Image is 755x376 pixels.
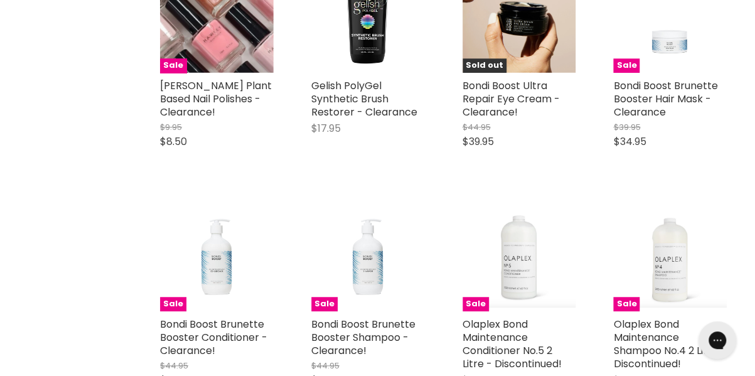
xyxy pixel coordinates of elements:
[692,317,742,363] iframe: Gorgias live chat messenger
[613,78,717,119] a: Bondi Boost Brunette Booster Hair Mask - Clearance
[311,78,417,119] a: Gelish PolyGel Synthetic Brush Restorer - Clearance
[613,297,640,311] span: Sale
[160,58,186,73] span: Sale
[463,121,491,133] span: $44.95
[311,360,340,372] span: $44.95
[613,58,640,73] span: Sale
[160,78,272,119] a: [PERSON_NAME] Plant Based Nail Polishes - Clearance!
[311,317,415,358] a: Bondi Boost Brunette Booster Shampoo - Clearance!
[160,317,267,358] a: Bondi Boost Brunette Booster Conditioner - Clearance!
[613,317,726,371] a: Olaplex Bond Maintenance Shampoo No.4 2 Litre - Discontinued!
[613,121,640,133] span: $39.95
[311,198,425,311] a: Bondi Boost Brunette Booster Shampoo - Clearance!Sale
[160,121,182,133] span: $9.95
[323,198,414,311] img: Bondi Boost Brunette Booster Shampoo - Clearance!
[613,201,727,307] img: Olaplex Bond Maintenance Shampoo No.4 2 Litre - Discontinued!
[613,134,646,149] span: $34.95
[311,121,341,136] span: $17.95
[160,297,186,311] span: Sale
[311,297,338,311] span: Sale
[160,134,187,149] span: $8.50
[463,58,506,73] span: Sold out
[463,78,560,119] a: Bondi Boost Ultra Repair Eye Cream - Clearance!
[463,198,576,311] a: Olaplex Bond Maintenance Conditioner No.5 2 Litre - Discontinued!Sale
[463,201,576,307] img: Olaplex Bond Maintenance Conditioner No.5 2 Litre - Discontinued!
[160,360,188,372] span: $44.95
[613,198,727,311] a: Olaplex Bond Maintenance Shampoo No.4 2 Litre - Discontinued!Sale
[463,317,562,371] a: Olaplex Bond Maintenance Conditioner No.5 2 Litre - Discontinued!
[171,198,262,311] img: Bondi Boost Brunette Booster Conditioner - Clearance!
[463,134,494,149] span: $39.95
[463,297,489,311] span: Sale
[160,198,274,311] a: Bondi Boost Brunette Booster Conditioner - Clearance!Sale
